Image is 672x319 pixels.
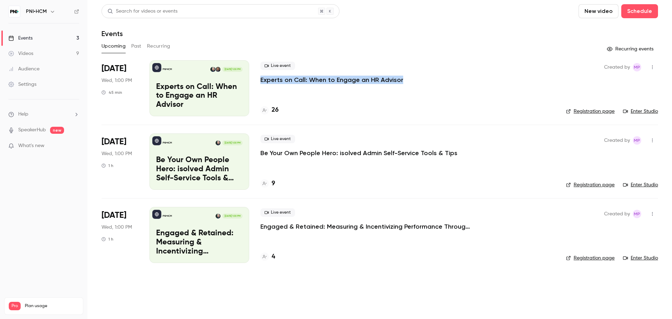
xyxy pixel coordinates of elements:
p: PNI•HCM [163,214,172,218]
span: Plan usage [25,303,79,309]
a: 9 [260,179,275,188]
span: MP [634,63,640,71]
div: Events [8,35,33,42]
a: Registration page [566,255,615,262]
div: Oct 15 Wed, 1:00 PM (America/New York) [101,133,138,189]
img: Amy Miller [210,67,215,72]
p: Experts on Call: When to Engage an HR Advisor [156,83,243,110]
span: Pro [9,302,21,310]
span: [DATE] [101,136,126,147]
span: Help [18,111,28,118]
iframe: Noticeable Trigger [71,143,79,149]
div: Audience [8,65,40,72]
span: Live event [260,208,295,217]
a: Enter Studio [623,108,658,115]
span: MP [634,136,640,145]
div: 1 h [101,163,113,168]
a: Registration page [566,181,615,188]
span: MP [634,210,640,218]
span: Wed, 1:00 PM [101,150,132,157]
div: 45 min [101,90,122,95]
a: SpeakerHub [18,126,46,134]
span: [DATE] [101,63,126,74]
img: PNI•HCM [9,6,20,17]
h1: Events [101,29,123,38]
span: [DATE] 1:00 PM [222,214,242,219]
div: Settings [8,81,36,88]
a: Be Your Own People Hero: isolved Admin Self-Service Tools & Tips [260,149,457,157]
p: Be Your Own People Hero: isolved Admin Self-Service Tools & Tips [156,156,243,183]
span: new [50,127,64,134]
span: Melissa Pisarski [633,210,641,218]
img: Kyle Wade [216,67,220,72]
img: Amy Miller [216,140,220,145]
span: Melissa Pisarski [633,63,641,71]
span: [DATE] [101,210,126,221]
h4: 9 [272,179,275,188]
a: 26 [260,105,279,115]
p: Engaged & Retained: Measuring & Incentivizing Performance Through Engagement [156,229,243,256]
p: PNI•HCM [163,141,172,145]
span: Live event [260,135,295,143]
span: Wed, 1:00 PM [101,224,132,231]
div: Videos [8,50,33,57]
button: Past [131,41,141,52]
h6: PNI•HCM [26,8,47,15]
span: [DATE] 1:00 PM [222,140,242,145]
button: Recurring [147,41,170,52]
button: New video [579,4,618,18]
span: Created by [604,63,630,71]
span: Created by [604,136,630,145]
div: 1 h [101,236,113,242]
h4: 26 [272,105,279,115]
span: Wed, 1:00 PM [101,77,132,84]
button: Schedule [621,4,658,18]
a: Experts on Call: When to Engage an HR AdvisorPNI•HCMKyle WadeAmy Miller[DATE] 1:00 PMExperts on C... [149,60,249,116]
p: PNI•HCM [163,68,172,71]
span: Melissa Pisarski [633,136,641,145]
a: Enter Studio [623,255,658,262]
a: 4 [260,252,275,262]
a: Engaged & Retained: Measuring & Incentivizing Performance Through EngagementPNI•HCMAmy Miller[DAT... [149,207,249,263]
span: Created by [604,210,630,218]
span: What's new [18,142,44,150]
h4: 4 [272,252,275,262]
div: Sep 17 Wed, 1:00 PM (America/New York) [101,60,138,116]
div: Search for videos or events [107,8,177,15]
img: Amy Miller [216,214,220,219]
a: Be Your Own People Hero: isolved Admin Self-Service Tools & TipsPNI•HCMAmy Miller[DATE] 1:00 PMBe... [149,133,249,189]
a: Engaged & Retained: Measuring & Incentivizing Performance Through Engagement [260,222,470,231]
button: Upcoming [101,41,126,52]
div: Nov 12 Wed, 1:00 PM (America/New York) [101,207,138,263]
a: Enter Studio [623,181,658,188]
a: Registration page [566,108,615,115]
span: [DATE] 1:00 PM [222,67,242,72]
a: Experts on Call: When to Engage an HR Advisor [260,76,403,84]
span: Live event [260,62,295,70]
li: help-dropdown-opener [8,111,79,118]
button: Recurring events [604,43,658,55]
